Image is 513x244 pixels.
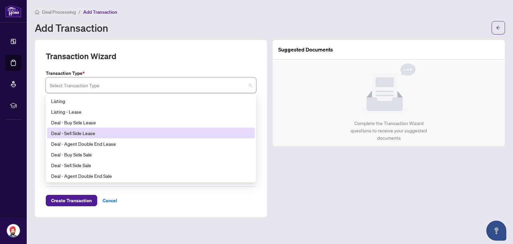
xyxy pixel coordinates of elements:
button: Create Transaction [46,195,97,206]
span: Deal Processing [42,9,76,15]
div: Listing [47,96,255,106]
div: Deal - Agent Double End Lease [51,140,251,147]
div: Listing [51,97,251,105]
span: arrow-left [496,25,501,30]
div: Complete the Transaction Wizard questions to receive your suggested documents [344,120,434,142]
span: Create Transaction [51,195,92,206]
div: Deal - Sell Side Lease [51,129,251,137]
div: Listing - Lease [47,106,255,117]
h2: Transaction Wizard [46,51,116,62]
div: Deal - Agent Double End Lease [47,138,255,149]
button: Open asap [486,221,506,241]
h1: Add Transaction [35,22,108,33]
div: Deal - Buy Side Sale [51,151,251,158]
div: Deal - Agent Double End Sale [51,172,251,179]
span: Cancel [103,195,117,206]
div: Deal - Buy Side Lease [51,119,251,126]
div: Deal - Buy Side Lease [47,117,255,128]
img: logo [5,5,21,17]
div: Listing - Lease [51,108,251,115]
article: Suggested Documents [278,45,333,54]
div: Deal - Sell Side Sale [47,160,255,170]
img: Null State Icon [362,64,415,114]
img: Profile Icon [7,224,20,237]
div: Deal - Sell Side Lease [47,128,255,138]
div: Deal - Agent Double End Sale [47,170,255,181]
div: Deal - Sell Side Sale [51,161,251,169]
div: Deal - Buy Side Sale [47,149,255,160]
li: / [78,8,80,16]
label: Transaction Type [46,70,256,77]
button: Cancel [97,195,123,206]
span: Add Transaction [83,9,117,15]
span: home [35,10,39,14]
